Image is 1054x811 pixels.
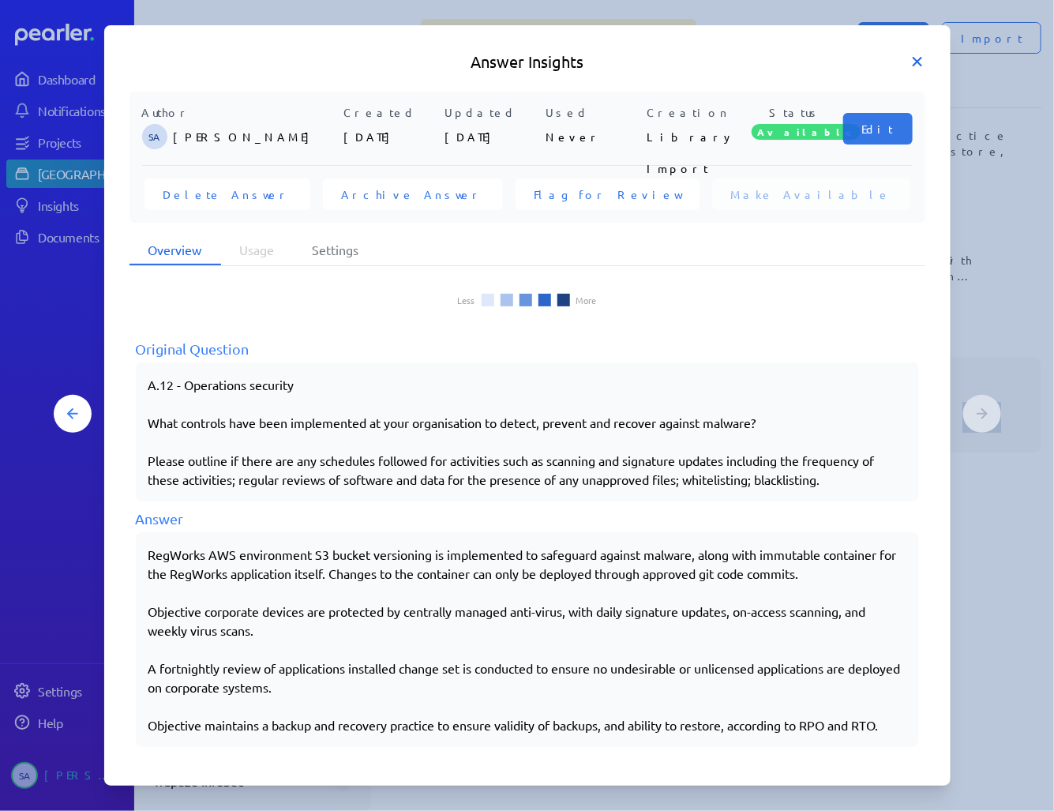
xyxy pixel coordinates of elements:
[174,121,338,152] p: [PERSON_NAME]
[163,186,291,202] span: Delete Answer
[129,51,925,73] h5: Answer Insights
[752,124,861,140] span: Available
[647,121,742,152] p: Library Import
[142,104,338,121] p: Author
[963,395,1001,433] button: Next Answer
[344,104,439,121] p: Created
[344,121,439,152] p: [DATE]
[129,235,221,265] li: Overview
[144,178,310,210] button: Delete Answer
[445,104,540,121] p: Updated
[136,338,919,359] div: Original Question
[576,295,597,305] li: More
[342,186,484,202] span: Archive Answer
[221,235,294,265] li: Usage
[294,235,378,265] li: Settings
[458,295,475,305] li: Less
[647,104,742,121] p: Creation
[712,178,910,210] button: Make Available
[546,104,641,121] p: Used
[535,186,681,202] span: Flag for Review
[142,124,167,149] span: Steve Ackermann
[323,178,503,210] button: Archive Answer
[445,121,540,152] p: [DATE]
[136,508,919,529] div: Answer
[148,545,906,734] div: RegWorks AWS environment S3 bucket versioning is implemented to safeguard against malware, along ...
[843,113,913,145] button: Edit
[148,375,906,489] p: A.12 - Operations security What controls have been implemented at your organisation to detect, pr...
[862,121,894,137] span: Edit
[516,178,700,210] button: Flag for Review
[748,104,843,121] p: Status
[546,121,641,152] p: Never
[731,186,891,202] span: Make Available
